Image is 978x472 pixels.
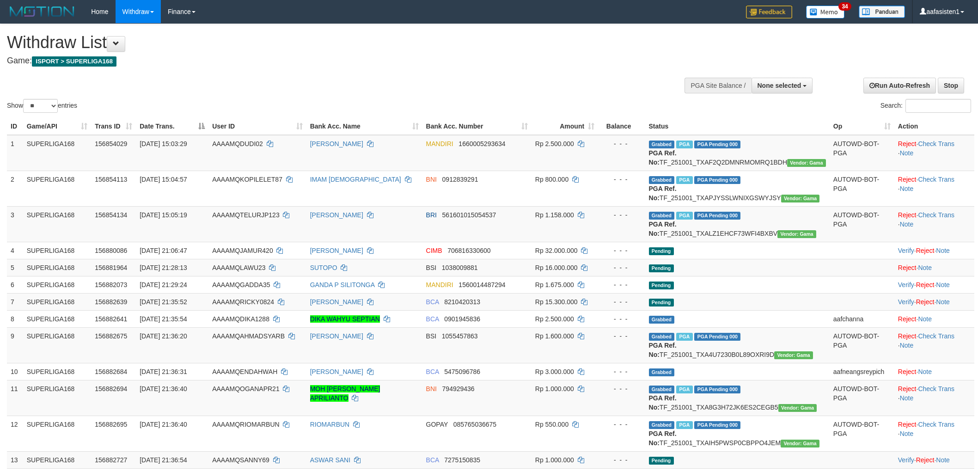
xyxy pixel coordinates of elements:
[758,82,801,89] span: None selected
[676,333,692,341] span: Marked by aafchoeunmanni
[602,331,641,341] div: - - -
[442,176,478,183] span: Copy 0912839291 to clipboard
[602,297,641,306] div: - - -
[442,211,496,219] span: Copy 561601015054537 to clipboard
[310,298,363,306] a: [PERSON_NAME]
[694,333,740,341] span: PGA Pending
[898,298,914,306] a: Verify
[830,416,894,451] td: AUTOWD-BOT-PGA
[23,451,92,468] td: SUPERLIGA168
[830,310,894,327] td: aafchanna
[212,421,279,428] span: AAAAMQRIOMARBUN
[212,176,282,183] span: AAAAMQKOPILELET87
[898,176,917,183] a: Reject
[894,276,974,293] td: · ·
[95,211,127,219] span: 156854134
[905,99,971,113] input: Search:
[649,176,675,184] span: Grabbed
[900,342,914,349] a: Note
[444,298,480,306] span: Copy 8210420313 to clipboard
[212,456,269,464] span: AAAAMQSANNY69
[900,430,914,437] a: Note
[535,332,574,340] span: Rp 1.600.000
[676,386,692,393] span: Marked by aafphoenmanit
[694,421,740,429] span: PGA Pending
[676,421,692,429] span: Marked by aafphoenmanit
[535,211,574,219] span: Rp 1.158.000
[746,6,792,18] img: Feedback.jpg
[781,440,819,447] span: Vendor URL: https://trx31.1velocity.biz
[645,416,830,451] td: TF_251001_TXAIH5PWSP0CBPPO4JEM
[95,315,127,323] span: 156882641
[95,456,127,464] span: 156882727
[140,315,187,323] span: [DATE] 21:35:54
[7,206,23,242] td: 3
[212,298,274,306] span: AAAAMQRICKY0824
[23,416,92,451] td: SUPERLIGA168
[310,368,363,375] a: [PERSON_NAME]
[7,451,23,468] td: 13
[442,385,475,392] span: Copy 794929436 to clipboard
[918,332,954,340] a: Check Trans
[453,421,496,428] span: Copy 085765036675 to clipboard
[602,263,641,272] div: - - -
[918,211,954,219] a: Check Trans
[916,247,935,254] a: Reject
[649,457,674,465] span: Pending
[23,171,92,206] td: SUPERLIGA168
[787,159,826,167] span: Vendor URL: https://trx31.1velocity.biz
[7,363,23,380] td: 10
[310,332,363,340] a: [PERSON_NAME]
[23,242,92,259] td: SUPERLIGA168
[830,171,894,206] td: AUTOWD-BOT-PGA
[535,315,574,323] span: Rp 2.500.000
[649,342,677,358] b: PGA Ref. No:
[23,293,92,310] td: SUPERLIGA168
[676,141,692,148] span: Marked by aafsoycanthlai
[649,368,675,376] span: Grabbed
[900,221,914,228] a: Note
[310,176,401,183] a: IMAM [DEMOGRAPHIC_DATA]
[426,315,439,323] span: BCA
[898,247,914,254] a: Verify
[447,247,490,254] span: Copy 706816330600 to clipboard
[426,211,437,219] span: BRI
[916,456,935,464] a: Reject
[918,176,954,183] a: Check Trans
[645,135,830,171] td: TF_251001_TXAF2Q2DMNRMOMRQ1BDH
[645,118,830,135] th: Status
[458,281,505,288] span: Copy 1560014487294 to clipboard
[95,421,127,428] span: 156882695
[898,456,914,464] a: Verify
[23,206,92,242] td: SUPERLIGA168
[7,99,77,113] label: Show entries
[918,264,932,271] a: Note
[894,135,974,171] td: · ·
[208,118,306,135] th: User ID: activate to sort column ascending
[306,118,422,135] th: Bank Acc. Name: activate to sort column ascending
[426,456,439,464] span: BCA
[212,140,263,147] span: AAAAMQDUDI02
[444,315,480,323] span: Copy 0901945836 to clipboard
[645,171,830,206] td: TF_251001_TXAPJYSSLWNIXGSWYJSY
[880,99,971,113] label: Search:
[938,78,964,93] a: Stop
[918,315,932,323] a: Note
[95,368,127,375] span: 156882684
[649,212,675,220] span: Grabbed
[32,56,116,67] span: ISPORT > SUPERLIGA168
[422,118,532,135] th: Bank Acc. Number: activate to sort column ascending
[649,394,677,411] b: PGA Ref. No:
[426,140,453,147] span: MANDIRI
[212,264,265,271] span: AAAAMQLAWU23
[918,368,932,375] a: Note
[645,206,830,242] td: TF_251001_TXALZ1EHCF73WFI4BXBV
[894,380,974,416] td: · ·
[140,298,187,306] span: [DATE] 21:35:52
[535,368,574,375] span: Rp 3.000.000
[863,78,936,93] a: Run Auto-Refresh
[310,456,350,464] a: ASWAR SANI
[426,247,442,254] span: CIMB
[752,78,813,93] button: None selected
[7,293,23,310] td: 7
